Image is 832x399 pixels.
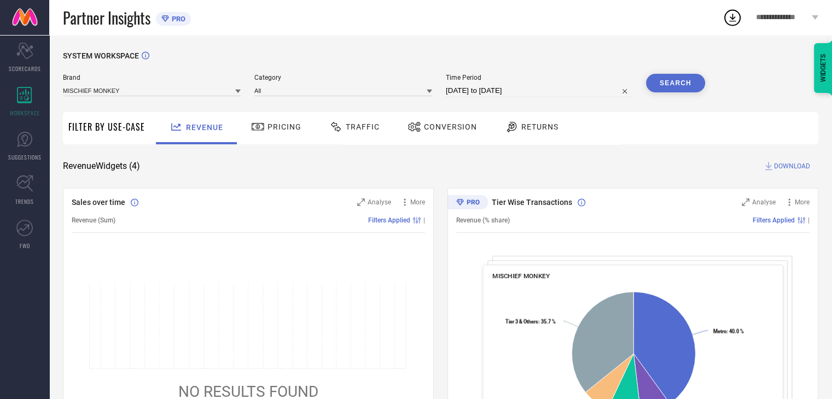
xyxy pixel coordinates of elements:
tspan: Tier 3 & Others [505,319,538,325]
span: Traffic [346,122,380,131]
div: Premium [447,195,488,212]
span: Filter By Use-Case [68,120,145,133]
span: Category [254,74,432,81]
text: : 35.7 % [505,319,555,325]
span: PRO [169,15,185,23]
span: Analyse [752,198,776,206]
span: Filters Applied [368,216,410,224]
tspan: Metro [713,328,726,335]
span: SUGGESTIONS [8,153,42,161]
text: : 40.0 % [713,328,743,335]
span: TRENDS [15,197,34,206]
span: WORKSPACE [10,109,40,117]
span: Partner Insights [63,7,150,29]
span: More [795,198,810,206]
span: Revenue [186,123,223,132]
span: More [410,198,425,206]
input: Select time period [446,84,632,97]
span: SCORECARDS [9,64,41,73]
svg: Zoom [357,198,365,206]
span: MISCHIEF MONKEY [492,272,550,280]
span: SYSTEM WORKSPACE [63,51,139,60]
div: Open download list [723,8,742,27]
span: DOWNLOAD [774,161,810,172]
span: FWD [20,242,30,250]
span: Filters Applied [753,216,795,224]
span: Brand [63,74,241,81]
button: Search [646,74,705,92]
span: Pricing [267,122,301,131]
span: Revenue Widgets ( 4 ) [63,161,140,172]
span: | [423,216,425,224]
svg: Zoom [742,198,749,206]
span: Tier Wise Transactions [492,198,572,207]
span: Conversion [424,122,477,131]
span: Revenue (% share) [456,216,510,224]
span: Time Period [446,74,632,81]
span: | [808,216,810,224]
span: Sales over time [72,198,125,207]
span: Analyse [368,198,391,206]
span: Returns [521,122,558,131]
span: Revenue (Sum) [72,216,115,224]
